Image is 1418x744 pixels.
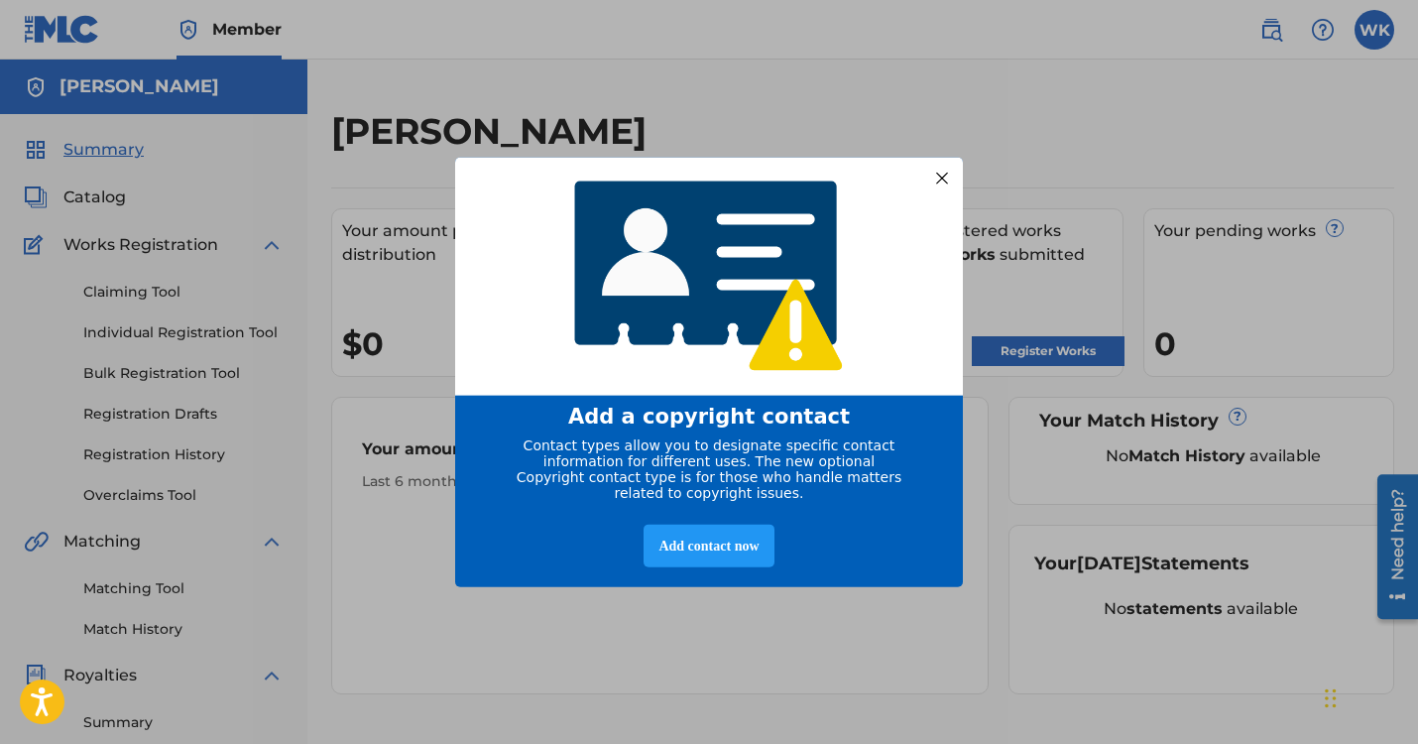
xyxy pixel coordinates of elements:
[561,167,857,386] img: 4768233920565408.png
[455,158,963,587] div: entering modal
[15,7,56,152] div: Open Resource Center
[644,524,773,566] div: Add contact now
[22,22,49,113] div: Need help?
[480,404,938,428] div: Add a copyright contact
[517,436,901,500] span: Contact types allow you to designate specific contact information for different uses. The new opt...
